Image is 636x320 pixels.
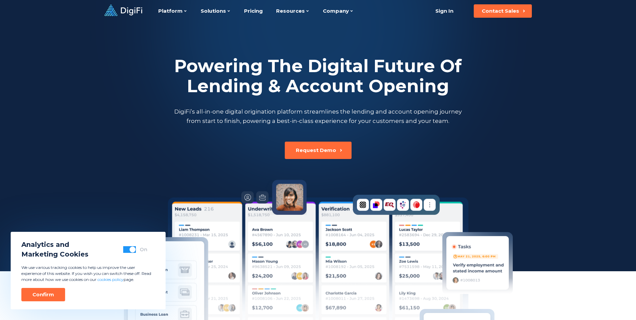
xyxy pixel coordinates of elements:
h2: Powering The Digital Future Of Lending & Account Opening [173,56,463,96]
p: DigiFi’s all-in-one digital origination platform streamlines the lending and account opening jour... [173,107,463,126]
a: cookies policy [97,277,124,282]
div: Contact Sales [482,8,519,14]
div: Request Demo [296,147,336,154]
div: On [140,246,147,253]
a: Sign In [427,4,462,18]
p: We use various tracking cookies to help us improve the user experience of this website. If you wi... [21,265,155,283]
button: Contact Sales [474,4,532,18]
div: Confirm [32,291,54,298]
button: Request Demo [285,142,352,159]
span: Analytics and [21,240,88,250]
button: Confirm [21,288,65,301]
span: Marketing Cookies [21,250,88,259]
